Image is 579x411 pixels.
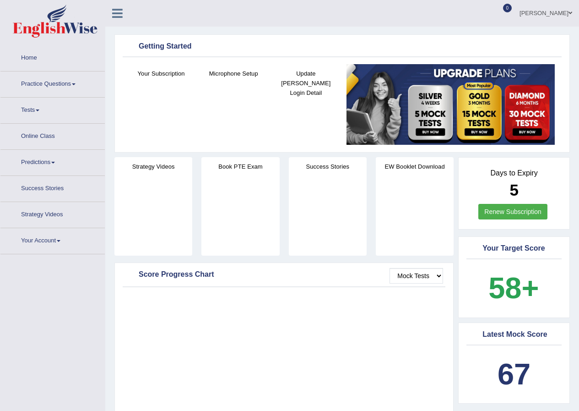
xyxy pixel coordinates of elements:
a: Tests [0,98,105,121]
a: Home [0,45,105,68]
h4: EW Booklet Download [376,162,454,171]
b: 58+ [488,271,539,305]
b: 67 [498,357,530,391]
a: Your Account [0,228,105,251]
h4: Update [PERSON_NAME] Login Detail [274,69,337,98]
a: Online Class [0,124,105,147]
a: Predictions [0,150,105,173]
div: Your Target Score [469,242,559,256]
span: 0 [503,4,512,12]
a: Success Stories [0,176,105,199]
a: Practice Questions [0,71,105,94]
div: Score Progress Chart [125,268,443,282]
h4: Days to Expiry [469,169,559,177]
div: Getting Started [125,40,559,54]
h4: Book PTE Exam [201,162,279,171]
h4: Microphone Setup [202,69,265,78]
a: Strategy Videos [0,202,105,225]
img: small5.jpg [346,64,555,145]
a: Renew Subscription [478,204,547,219]
h4: Your Subscription [130,69,193,78]
div: Latest Mock Score [469,328,559,342]
h4: Strategy Videos [114,162,192,171]
b: 5 [509,181,518,199]
h4: Success Stories [289,162,367,171]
